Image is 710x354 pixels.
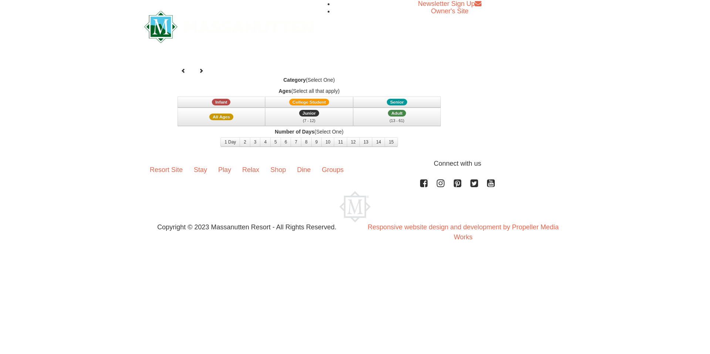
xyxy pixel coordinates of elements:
button: 12 [347,137,360,147]
button: Adult (13 - 61) [353,108,441,126]
button: College Student [265,97,353,108]
a: Owner's Site [431,7,469,15]
div: (13 - 61) [358,117,436,124]
button: 7 [291,137,301,147]
a: Play [213,159,237,182]
button: 4 [260,137,271,147]
button: 15 [385,137,398,147]
img: Massanutten Resort Logo [339,191,371,222]
button: Junior (7 - 12) [265,108,353,126]
p: Copyright © 2023 Massanutten Resort - All Rights Reserved. [139,222,355,232]
a: Dine [291,159,316,182]
button: 5 [270,137,281,147]
button: Infant [177,97,266,108]
strong: Number of Days [275,129,314,135]
span: College Student [289,99,329,105]
button: 11 [334,137,347,147]
p: Connect with us [144,159,566,169]
button: 3 [250,137,261,147]
a: Stay [188,159,213,182]
a: Responsive website design and development by Propeller Media Works [368,223,558,241]
span: Junior [299,110,319,117]
button: 2 [240,137,250,147]
span: Infant [212,99,230,105]
label: (Select One) [176,76,442,84]
button: 8 [301,137,312,147]
button: 10 [321,137,334,147]
span: Adult [388,110,406,117]
button: 6 [281,137,291,147]
a: Resort Site [144,159,188,182]
span: All Ages [209,114,233,120]
button: 13 [359,137,372,147]
label: (Select all that apply) [176,87,442,95]
button: 14 [372,137,385,147]
button: All Ages [177,108,266,126]
a: Groups [316,159,349,182]
a: Massanutten Resort [144,17,314,34]
button: 1 Day [220,137,240,147]
strong: Ages [278,88,291,94]
div: (7 - 12) [270,117,348,124]
img: Massanutten Resort Logo [144,11,314,43]
label: (Select One) [176,128,442,135]
span: Senior [387,99,407,105]
strong: Category [283,77,306,83]
button: Senior [353,97,441,108]
a: Shop [265,159,291,182]
button: 9 [311,137,322,147]
a: Relax [237,159,265,182]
